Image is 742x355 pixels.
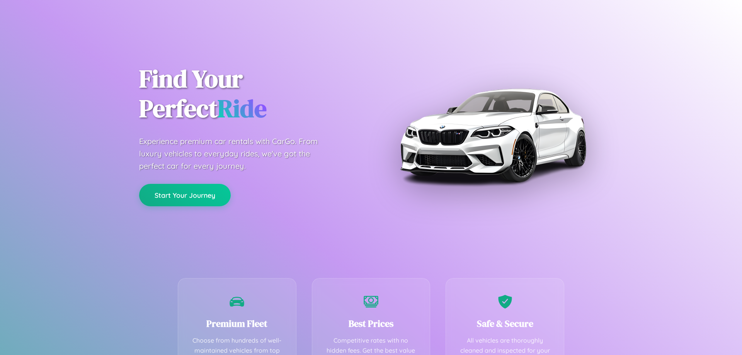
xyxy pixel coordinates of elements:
[396,39,589,232] img: Premium BMW car rental vehicle
[458,317,552,330] h3: Safe & Secure
[190,317,284,330] h3: Premium Fleet
[139,135,332,172] p: Experience premium car rentals with CarGo. From luxury vehicles to everyday rides, we've got the ...
[139,184,231,206] button: Start Your Journey
[218,92,267,125] span: Ride
[139,64,359,124] h1: Find Your Perfect
[324,317,419,330] h3: Best Prices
